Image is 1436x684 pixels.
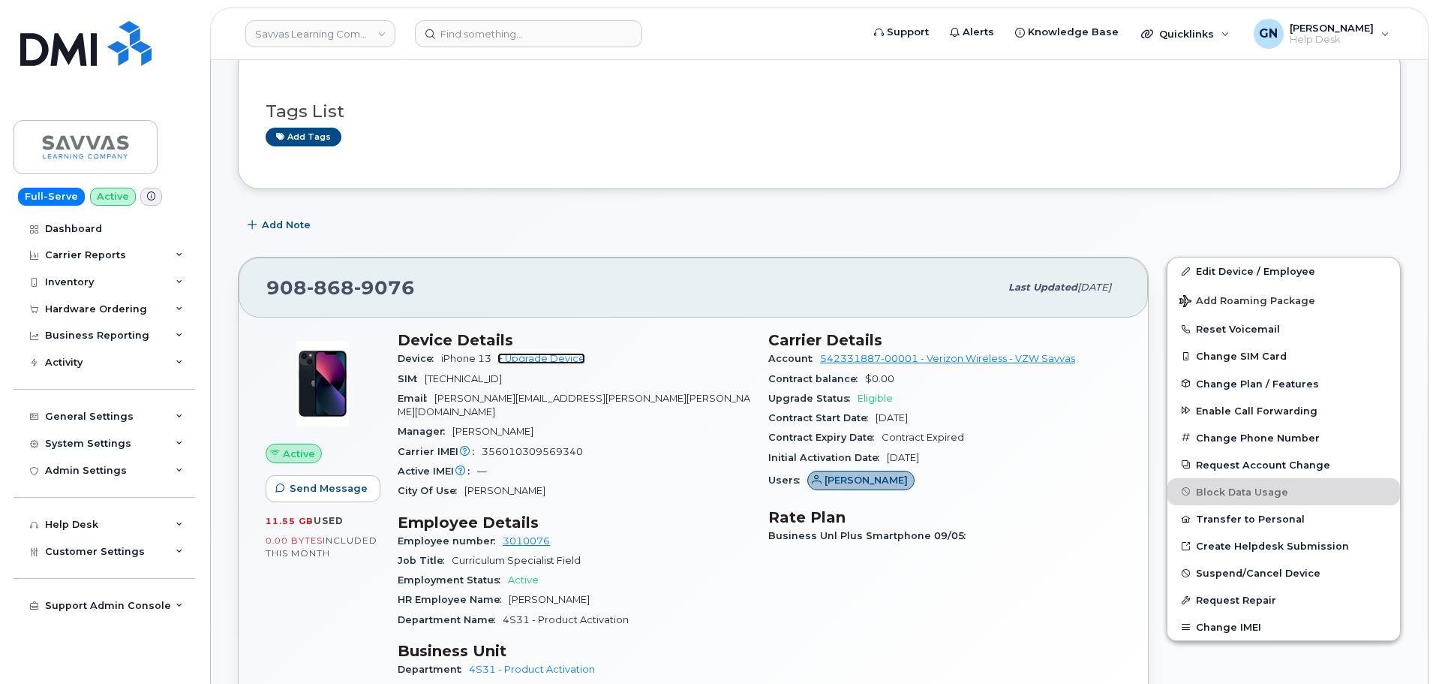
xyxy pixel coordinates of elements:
[887,452,919,463] span: [DATE]
[262,218,311,232] span: Add Note
[768,373,865,384] span: Contract balance
[768,452,887,463] span: Initial Activation Date
[1167,258,1400,285] a: Edit Device / Employee
[266,535,323,546] span: 0.00 Bytes
[398,331,750,349] h3: Device Details
[768,412,876,423] span: Contract Start Date
[1167,505,1400,532] button: Transfer to Personal
[1196,568,1320,579] span: Suspend/Cancel Device
[477,466,487,477] span: —
[1167,370,1400,397] button: Change Plan / Features
[278,339,368,429] img: image20231002-3703462-1ig824h.jpeg
[1167,586,1400,613] button: Request Repair
[1196,405,1317,416] span: Enable Call Forwarding
[1167,397,1400,424] button: Enable Call Forwarding
[238,212,323,239] button: Add Note
[425,373,502,384] span: [TECHNICAL_ID]
[1167,424,1400,451] button: Change Phone Number
[1167,342,1400,369] button: Change SIM Card
[1167,532,1400,559] a: Create Helpdesk Submission
[266,475,380,502] button: Send Message
[266,102,1373,121] h3: Tags List
[398,535,503,547] span: Employee number
[768,530,973,541] span: Business Unl Plus Smartphone 09/05
[398,642,750,660] h3: Business Unit
[398,514,750,532] h3: Employee Details
[768,353,820,364] span: Account
[398,426,452,437] span: Manager
[497,353,585,364] a: + Upgrade Device
[398,664,469,675] span: Department
[398,466,477,477] span: Active IMEI
[768,393,858,404] span: Upgrade Status
[398,594,509,605] span: HR Employee Name
[503,614,629,625] span: 4S31 - Product Activation
[1167,285,1400,315] button: Add Roaming Package
[464,485,545,496] span: [PERSON_NAME]
[1243,19,1400,49] div: Geoffrey Newport
[807,475,915,486] a: [PERSON_NAME]
[398,485,464,496] span: City Of Use
[398,373,425,384] span: SIM
[939,17,1005,47] a: Alerts
[1290,34,1374,46] span: Help Desk
[1167,613,1400,640] button: Change IMEI
[768,475,807,486] span: Users
[768,331,1121,349] h3: Carrier Details
[398,353,441,364] span: Device
[452,426,533,437] span: [PERSON_NAME]
[1290,22,1374,34] span: [PERSON_NAME]
[1196,378,1319,389] span: Change Plan / Features
[398,555,452,566] span: Job Title
[1005,17,1129,47] a: Knowledge Base
[768,432,882,443] span: Contract Expiry Date
[266,128,341,146] a: Add tags
[1167,451,1400,478] button: Request Account Change
[508,574,539,586] span: Active
[441,353,491,364] span: iPhone 13
[290,481,368,496] span: Send Message
[1159,28,1214,40] span: Quicklinks
[963,25,994,40] span: Alerts
[825,473,908,487] span: [PERSON_NAME]
[398,614,503,625] span: Department Name
[1077,282,1111,293] span: [DATE]
[1167,559,1400,586] button: Suspend/Cancel Device
[1167,478,1400,505] button: Block Data Usage
[1371,619,1425,673] iframe: Messenger Launcher
[1167,315,1400,342] button: Reset Voicemail
[882,432,964,443] span: Contract Expired
[1008,282,1077,293] span: Last updated
[452,555,581,566] span: Curriculum Specialist Field
[314,515,344,526] span: used
[820,353,1075,364] a: 542331887-00001 - Verizon Wireless - VZW Savvas
[266,516,314,526] span: 11.55 GB
[398,393,750,417] span: [PERSON_NAME][EMAIL_ADDRESS][PERSON_NAME][PERSON_NAME][DOMAIN_NAME]
[1131,19,1240,49] div: Quicklinks
[509,594,590,605] span: [PERSON_NAME]
[1259,25,1278,43] span: GN
[469,664,595,675] a: 4S31 - Product Activation
[398,574,508,586] span: Employment Status
[283,447,315,461] span: Active
[398,446,482,457] span: Carrier IMEI
[876,412,908,423] span: [DATE]
[1179,295,1315,309] span: Add Roaming Package
[354,276,415,299] span: 9076
[415,20,642,47] input: Find something...
[887,25,929,40] span: Support
[864,17,939,47] a: Support
[398,393,434,404] span: Email
[266,276,415,299] span: 908
[865,373,894,384] span: $0.00
[503,535,550,547] a: 3010076
[245,20,395,47] a: Savvas Learning Company LLC
[858,393,893,404] span: Eligible
[1028,25,1119,40] span: Knowledge Base
[307,276,354,299] span: 868
[482,446,583,457] span: 356010309569340
[768,508,1121,526] h3: Rate Plan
